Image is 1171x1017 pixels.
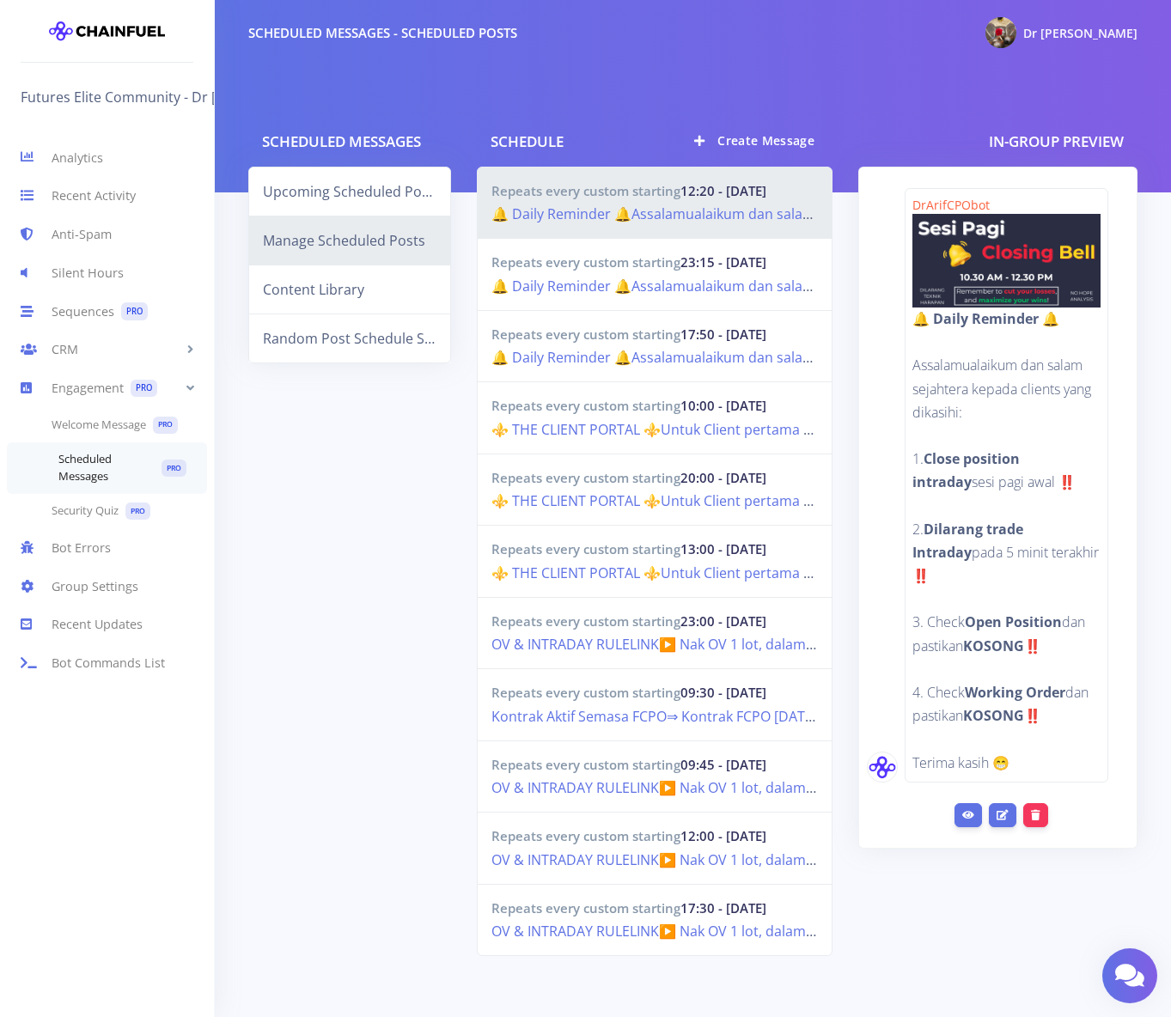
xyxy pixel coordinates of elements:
p: Assalamualaikum dan salam sejahtera kepada clients yang dikasihi: [912,354,1101,424]
h3: Schedule [491,131,564,153]
span: Repeats every custom starting [491,612,680,630]
img: @DrArifCPO Photo [985,17,1016,48]
h4: 09:30 - [DATE] [491,683,818,703]
strong: Open Position [965,612,1062,631]
a: Random Post Schedule Settings [248,314,451,363]
h4: 09:45 - [DATE] [491,755,818,775]
h4: 17:30 - [DATE] [491,898,818,918]
span: Repeats every custom starting [491,182,680,199]
h4: 10:00 - [DATE] [491,396,818,416]
a: Create Message [676,131,833,160]
span: PRO [121,302,148,320]
strong: 🔔 Daily Reminder 🔔 [912,309,1059,328]
img: Chainfuel Botler [868,755,897,779]
div: DrArifCPObot [912,196,1101,214]
p: 1. sesi pagi awal ‼️ [912,448,1101,494]
h4: 20:00 - [DATE] [491,468,818,488]
h4: 17:50 - [DATE] [491,325,818,344]
span: Repeats every custom starting [491,253,680,271]
a: Content Library [248,265,451,314]
strong: Close position intraday [912,449,1020,491]
h4: 23:00 - [DATE] [491,612,818,631]
span: Repeats every custom starting [491,397,680,414]
strong: Working Order [965,683,1065,702]
span: Repeats every custom starting [491,756,680,773]
span: Repeats every custom starting [491,469,680,486]
a: @DrArifCPO Photo Dr [PERSON_NAME] [972,14,1137,52]
a: Futures Elite Community - Dr [PERSON_NAME] (ZQD) [21,83,369,111]
strong: KOSONG [963,636,1024,655]
p: 4. Check dan pastikan ‼️ [912,681,1101,728]
span: PRO [125,502,150,520]
h4: 13:00 - [DATE] [491,539,818,559]
img: 1850029140626053-2.jpg [912,214,1101,308]
h4: 12:00 - [DATE] [491,826,818,846]
p: 3. Check dan pastikan ‼️ [912,611,1101,657]
span: Dr [PERSON_NAME] [1023,25,1137,41]
p: 2. pada 5 minit terakhir ‼️ [912,518,1101,588]
a: Upcoming Scheduled Posts This Week [248,167,451,216]
span: Repeats every custom starting [491,326,680,343]
span: Repeats every custom starting [491,899,680,917]
span: Repeats every custom starting [491,827,680,844]
span: Create Message [717,132,814,149]
img: chainfuel-logo [49,14,165,48]
span: Repeats every custom starting [491,684,680,701]
div: Scheduled Messages - scheduled posts [248,23,517,43]
h4: 12:20 - [DATE] [491,181,818,201]
span: Repeats every custom starting [491,540,680,557]
span: PRO [162,460,186,477]
h3: in-group preview [989,131,1124,153]
h4: 23:15 - [DATE] [491,253,818,272]
span: PRO [153,417,178,434]
strong: Dilarang trade Intraday [912,520,1023,562]
p: Terima kasih 😁 [912,752,1101,775]
h3: Scheduled Messages [262,131,437,153]
a: Manage Scheduled Posts [248,216,451,265]
span: PRO [131,380,157,398]
strong: KOSONG [963,706,1024,725]
a: Scheduled MessagesPRO [7,442,207,494]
